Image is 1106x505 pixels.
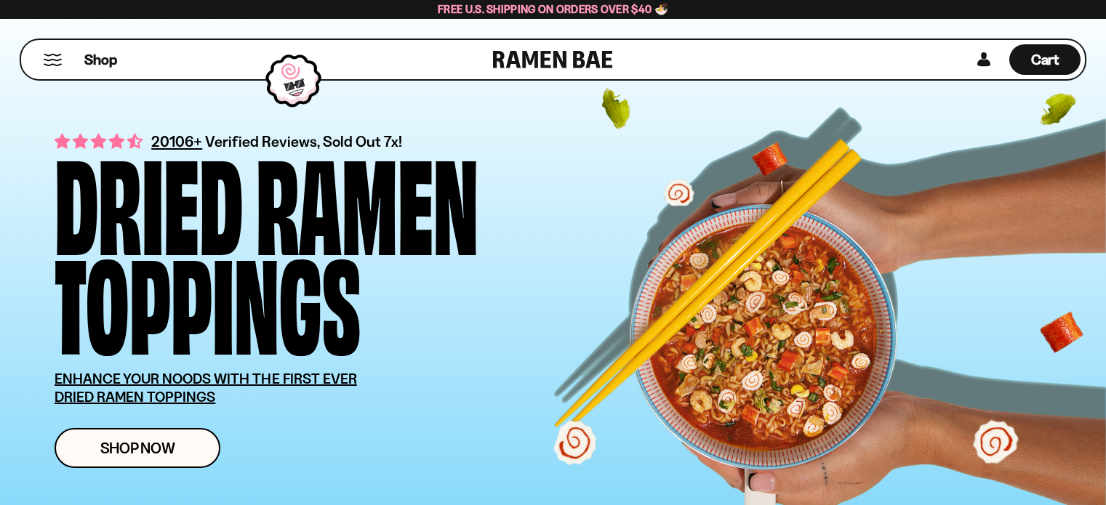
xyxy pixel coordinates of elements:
[84,44,117,75] a: Shop
[100,440,175,456] span: Shop Now
[1031,51,1059,68] span: Cart
[84,50,117,70] span: Shop
[55,149,243,249] div: Dried
[55,428,220,468] a: Shop Now
[55,370,357,405] u: ENHANCE YOUR NOODS WITH THE FIRST EVER DRIED RAMEN TOPPINGS
[55,249,361,348] div: Toppings
[256,149,478,249] div: Ramen
[1009,40,1081,79] a: Cart
[43,54,63,66] button: Mobile Menu Trigger
[438,2,668,16] span: Free U.S. Shipping on Orders over $40 🍜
